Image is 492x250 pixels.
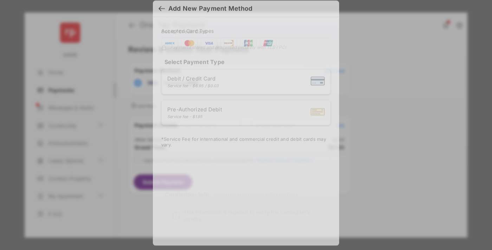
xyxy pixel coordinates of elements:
h4: Debit / Credit Card [161,28,207,34]
div: Add New Payment Method [168,5,252,13]
span: This information is required to verify the cardholder's identity. [184,209,323,223]
iframe: Credit card field [161,89,331,120]
label: Use resident's information [225,191,297,198]
div: Payments stored and processed securely with TLS / PCI [161,43,331,50]
strong: Cardholder Info [165,191,210,210]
